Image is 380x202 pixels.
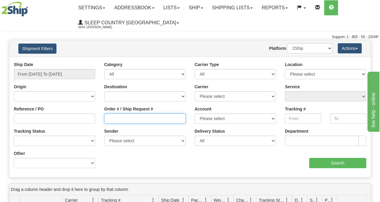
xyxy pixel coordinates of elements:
iframe: chat widget [366,70,379,131]
div: live help - online [5,4,56,11]
input: Search [309,158,366,168]
label: Other [14,150,25,156]
input: From [285,113,321,124]
label: Location [285,62,302,68]
label: Category [104,62,123,68]
label: Sender [104,128,118,134]
label: Department [285,128,308,134]
button: Shipment Filters [18,44,56,54]
label: Account [195,106,211,112]
a: Lists [159,0,184,15]
div: grid grouping header [9,184,371,195]
span: 2044 / [PERSON_NAME] [78,24,123,30]
label: Reference / PO [14,106,44,112]
label: Carrier Type [195,62,219,68]
a: Reports [257,0,292,15]
a: Addressbook [110,0,159,15]
label: Order # / Ship Request # [104,106,153,112]
img: logo2044.jpg [2,2,28,17]
label: Platform [269,45,286,51]
label: Destination [104,84,127,90]
label: Carrier [195,84,208,90]
label: Service [285,84,300,90]
label: Tracking Status [14,128,45,134]
label: Origin [14,84,26,90]
a: Settings [74,0,110,15]
button: Actions [338,43,362,53]
div: Support: 1 - 855 - 55 - 2SHIP [2,35,378,40]
label: Tracking # [285,106,306,112]
a: Shipping lists [208,0,257,15]
a: Sleep Country [GEOGRAPHIC_DATA] 2044 / [PERSON_NAME] [74,15,184,30]
label: Ship Date [14,62,33,68]
a: Ship [184,0,207,15]
input: To [330,113,366,124]
label: Delivery Status [195,128,225,134]
span: Sleep Country [GEOGRAPHIC_DATA] [83,20,176,25]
